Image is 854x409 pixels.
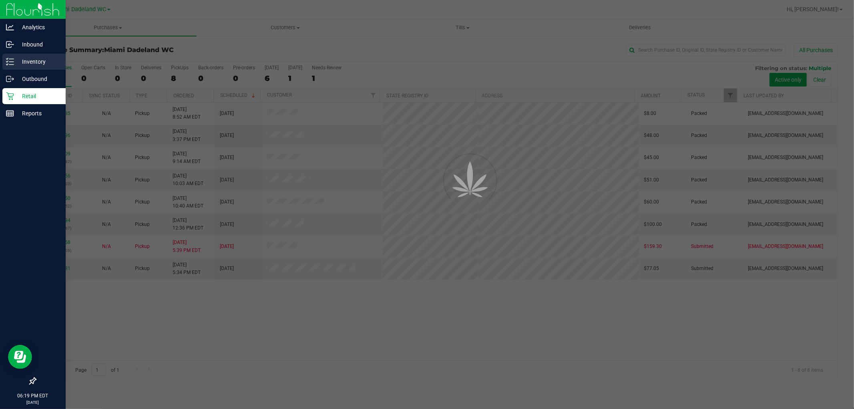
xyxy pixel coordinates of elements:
[6,40,14,48] inline-svg: Inbound
[14,40,62,49] p: Inbound
[6,92,14,100] inline-svg: Retail
[14,109,62,118] p: Reports
[8,345,32,369] iframe: Resource center
[6,75,14,83] inline-svg: Outbound
[4,392,62,399] p: 06:19 PM EDT
[14,22,62,32] p: Analytics
[4,399,62,405] p: [DATE]
[6,58,14,66] inline-svg: Inventory
[6,109,14,117] inline-svg: Reports
[14,57,62,66] p: Inventory
[6,23,14,31] inline-svg: Analytics
[14,91,62,101] p: Retail
[14,74,62,84] p: Outbound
